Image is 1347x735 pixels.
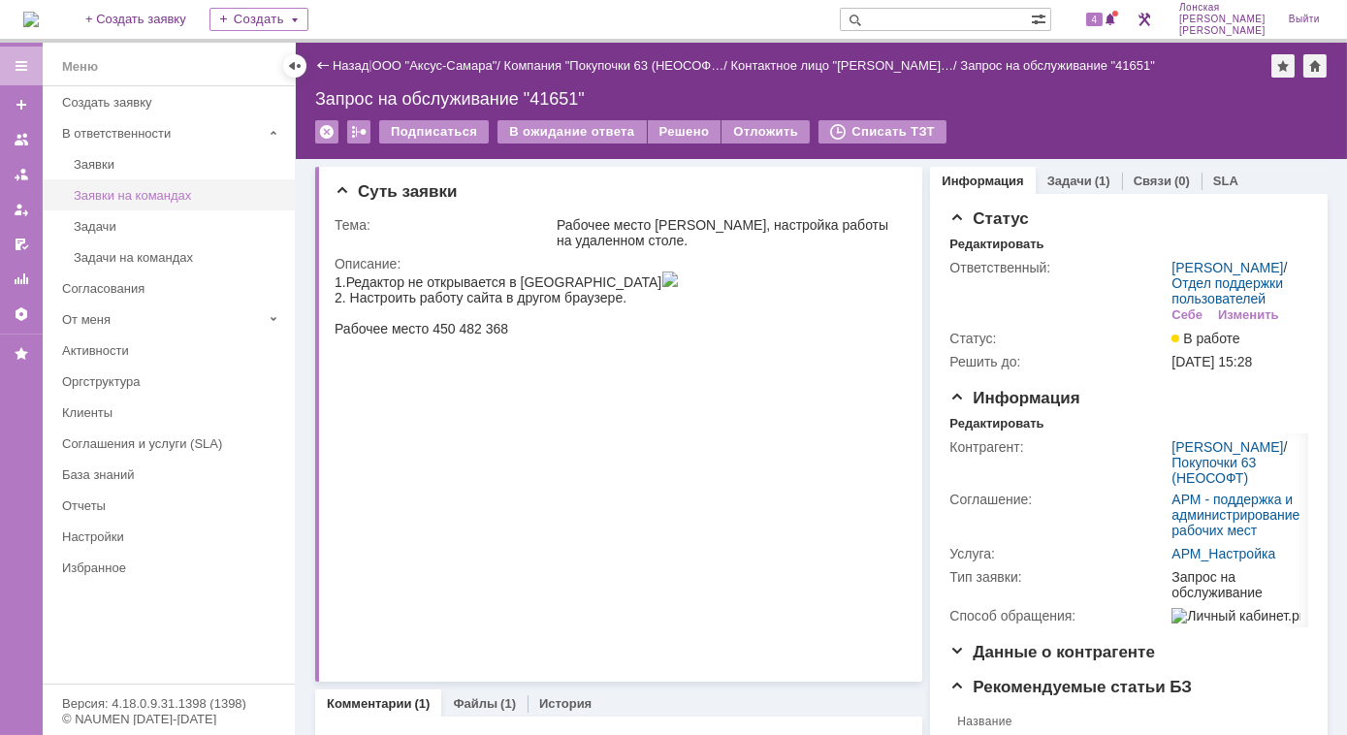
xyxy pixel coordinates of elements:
a: База знаний [54,460,291,490]
a: Отдел поддержки пользователей [1171,275,1283,306]
div: Редактировать [949,416,1043,431]
div: Описание: [335,256,901,272]
a: Связи [1134,174,1171,188]
a: Мои согласования [6,229,37,260]
div: Запрос на обслуживание [1171,569,1300,600]
a: АРМ_Настройка [1171,546,1275,561]
a: Заявки в моей ответственности [6,159,37,190]
a: Мои заявки [6,194,37,225]
div: Работа с массовостью [347,120,370,144]
div: Удалить [315,120,338,144]
span: Лонская [1179,2,1266,14]
span: [PERSON_NAME] [1179,25,1266,37]
a: Файлы [453,696,497,711]
span: 4 [1086,13,1104,26]
a: Перейти на домашнюю страницу [23,12,39,27]
a: Комментарии [327,696,412,711]
a: Задачи [1047,174,1092,188]
div: Скрыть меню [283,54,306,78]
a: Согласования [54,273,291,304]
a: Отчеты [54,491,291,521]
div: Заявки [74,157,283,172]
div: Тип заявки: [949,569,1168,585]
div: Согласования [62,281,283,296]
div: Активности [62,343,283,358]
div: В ответственности [62,126,262,141]
span: В работе [1171,331,1239,346]
a: Назад [333,58,369,73]
div: Запрос на обслуживание "41651" [315,89,1328,109]
div: | [369,57,371,72]
div: (1) [415,696,431,711]
div: От меня [62,312,262,327]
div: Статус: [949,331,1168,346]
div: Отчеты [62,498,283,513]
span: Рекомендуемые статьи БЗ [949,678,1192,696]
div: Версия: 4.18.0.9.31.1398 (1398) [62,697,275,710]
a: Клиенты [54,398,291,428]
div: Соглашение: [949,492,1168,507]
a: [PERSON_NAME] [1171,260,1283,275]
div: Клиенты [62,405,283,420]
a: ООО "Аксус-Самара" [372,58,497,73]
div: Способ обращения: [949,608,1168,623]
a: SLA [1213,174,1238,188]
a: Соглашения и услуги (SLA) [54,429,291,459]
a: Информация [942,174,1023,188]
div: Соглашения и услуги (SLA) [62,436,283,451]
div: Редактировать [949,237,1043,252]
div: База знаний [62,467,283,482]
a: Оргструктура [54,367,291,397]
a: Задачи на командах [66,242,291,272]
div: Настройки [62,529,283,544]
div: (1) [500,696,516,711]
span: Статус [949,209,1028,228]
a: [PERSON_NAME] [1171,439,1283,455]
a: Заявки на командах [66,180,291,210]
div: Создать [209,8,308,31]
a: Заявки на командах [6,124,37,155]
a: Контактное лицо "[PERSON_NAME]… [731,58,954,73]
div: Контрагент: [949,439,1168,455]
div: (0) [1174,174,1190,188]
div: Сделать домашней страницей [1303,54,1327,78]
div: (1) [1095,174,1110,188]
a: Перейти в интерфейс администратора [1133,8,1156,31]
div: Оргструктура [62,374,283,389]
a: Отчеты [6,264,37,295]
a: Заявки [66,149,291,179]
a: Компания "Покупочки 63 (НЕОСОФ… [504,58,724,73]
div: © NAUMEN [DATE]-[DATE] [62,713,275,725]
a: Покупочки 63 (НЕОСОФТ) [1171,455,1256,486]
a: Создать заявку [54,87,291,117]
span: Информация [949,389,1079,407]
div: / [1171,439,1300,486]
div: / [372,58,504,73]
div: Избранное [62,560,262,575]
div: / [731,58,961,73]
div: Запрос на обслуживание "41651" [960,58,1155,73]
div: Решить до: [949,354,1168,369]
a: Настройки [6,299,37,330]
img: Личный кабинет.png [1171,608,1300,623]
div: Заявки на командах [74,188,283,203]
a: Создать заявку [6,89,37,120]
span: [DATE] 15:28 [1171,354,1252,369]
div: Себе [1171,307,1203,323]
span: Данные о контрагенте [949,643,1155,661]
a: История [539,696,592,711]
a: АРМ - поддержка и администрирование рабочих мест [1171,492,1299,538]
div: Услуга: [949,546,1168,561]
div: Добавить в избранное [1271,54,1295,78]
div: Рабочее место [PERSON_NAME], настройка работы на удаленном столе. [557,217,897,248]
div: Тема: [335,217,553,233]
div: Задачи [74,219,283,234]
div: / [1171,260,1300,306]
a: Задачи [66,211,291,241]
a: Настройки [54,522,291,552]
div: Ответственный: [949,260,1168,275]
div: / [504,58,731,73]
div: Меню [62,55,98,79]
span: [PERSON_NAME] [1179,14,1266,25]
span: Расширенный поиск [1031,9,1050,27]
